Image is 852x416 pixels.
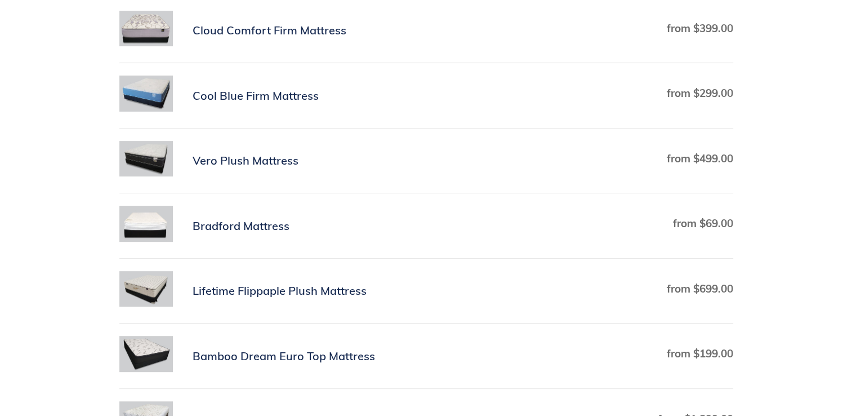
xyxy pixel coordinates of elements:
a: Bamboo Dream Euro Top Mattress [119,336,733,376]
a: Lifetime Flippaple Plush Mattress [119,271,733,311]
a: Cloud Comfort Firm Mattress [119,11,733,51]
a: Cool Blue Firm Mattress [119,76,733,116]
a: Bradford Mattress [119,206,733,246]
a: Vero Plush Mattress [119,141,733,181]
